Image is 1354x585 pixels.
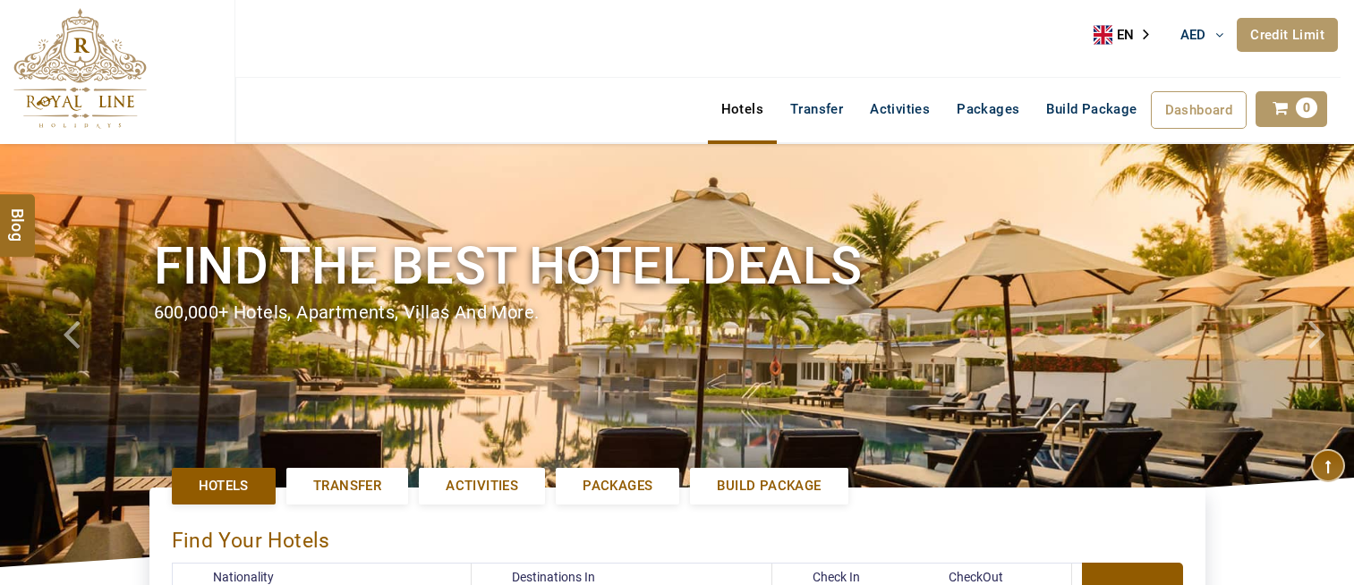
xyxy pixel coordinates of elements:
[154,233,1201,300] h1: Find the best hotel deals
[286,468,408,504] a: Transfer
[1033,91,1150,127] a: Build Package
[1094,21,1162,48] aside: Language selected: English
[172,510,1183,563] div: Find Your Hotels
[708,91,777,127] a: Hotels
[690,468,847,504] a: Build Package
[1237,18,1338,52] a: Credit Limit
[419,468,545,504] a: Activities
[13,8,147,129] img: The Royal Line Holidays
[856,91,943,127] a: Activities
[154,300,1201,326] div: 600,000+ hotels, apartments, villas and more.
[446,477,518,496] span: Activities
[777,91,856,127] a: Transfer
[583,477,652,496] span: Packages
[717,477,821,496] span: Build Package
[1094,21,1162,48] a: EN
[943,91,1033,127] a: Packages
[313,477,381,496] span: Transfer
[172,468,276,504] a: Hotels
[199,477,249,496] span: Hotels
[1165,102,1233,118] span: Dashboard
[1180,27,1206,43] span: AED
[556,468,679,504] a: Packages
[6,208,30,224] span: Blog
[1296,97,1317,118] span: 0
[1256,91,1327,127] a: 0
[1094,21,1162,48] div: Language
